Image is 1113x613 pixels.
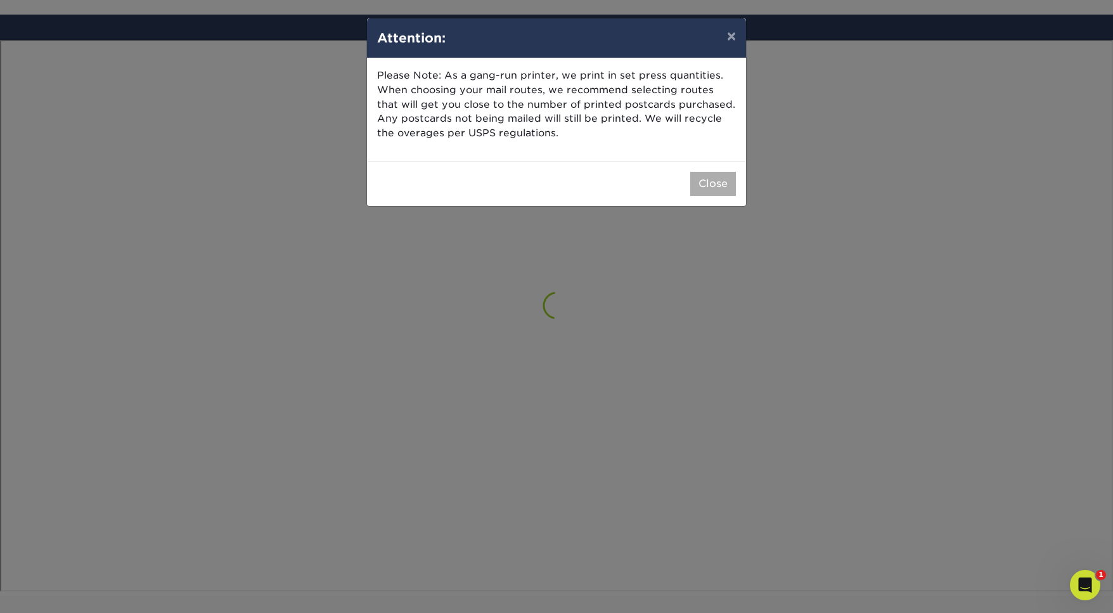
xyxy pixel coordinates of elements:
[1096,570,1106,580] span: 1
[377,29,736,48] h4: Attention:
[717,18,746,54] button: ×
[690,172,736,196] button: Close
[377,68,736,141] p: Please Note: As a gang-run printer, we print in set press quantities. When choosing your mail rou...
[1070,570,1100,600] iframe: Intercom live chat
